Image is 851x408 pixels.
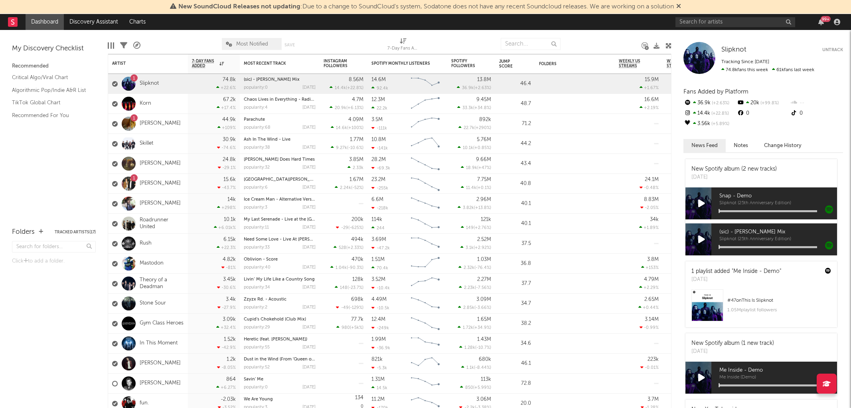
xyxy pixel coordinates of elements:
[476,286,490,290] span: -7.56 %
[407,294,443,314] svg: Chart title
[244,237,538,242] a: Need Some Love - Live At [PERSON_NAME][GEOGRAPHIC_DATA], [GEOGRAPHIC_DATA], [GEOGRAPHIC_DATA], [G...
[387,44,419,54] div: 7-Day Fans Added (7-Day Fans Added)
[244,157,315,162] a: [PERSON_NAME] Does Hard Times
[331,145,363,150] div: ( )
[822,46,843,54] button: Untrack
[353,166,363,170] span: 2.33k
[140,200,181,207] a: [PERSON_NAME]
[140,320,184,327] a: Gym Class Heroes
[371,117,383,122] div: 3.5M
[348,146,362,150] span: -10.6 %
[244,257,316,262] div: Oblivion - Score
[371,97,385,102] div: 12.3M
[644,277,659,282] div: 4.79M
[721,68,814,72] span: 61k fans last week
[340,186,351,190] span: 2.24k
[223,237,236,242] div: 6.15k
[244,157,316,162] div: David Byrne Does Hard Times
[727,296,831,305] div: # 47 on This Is Slipknot
[12,86,88,95] a: Algorithmic Pop/Indie A&R List
[349,157,363,162] div: 3.85M
[499,59,519,69] div: Jump Score
[302,185,316,190] div: [DATE]
[217,205,236,210] div: +298 %
[223,177,236,182] div: 15.6k
[324,59,351,68] div: Instagram Followers
[244,98,323,102] a: Chaos Lives in Everything - Radio Edit
[683,98,736,108] div: 36.9k
[462,106,473,110] span: 33.3k
[124,14,151,30] a: Charts
[140,120,181,127] a: [PERSON_NAME]
[371,105,387,111] div: 22.2k
[407,174,443,194] svg: Chart title
[499,119,531,129] div: 71.2
[334,245,363,250] div: ( )
[499,239,531,249] div: 37.5
[683,119,736,129] div: 3.56k
[244,117,316,122] div: Parachute
[407,234,443,254] svg: Chart title
[475,226,490,230] span: +2.76 %
[350,137,363,142] div: 1.77M
[12,44,96,54] div: My Discovery Checklist
[217,245,236,250] div: +22.3 %
[192,59,217,68] span: 7-Day Fans Added
[407,134,443,154] svg: Chart title
[371,217,382,222] div: 114k
[244,61,304,66] div: Most Recent Track
[459,285,491,290] div: ( )
[302,86,316,90] div: [DATE]
[371,125,387,131] div: -111k
[244,217,442,222] a: My Last Serenade - Live at the [GEOGRAPHIC_DATA], [US_STATE], [GEOGRAPHIC_DATA], [DATE]
[140,100,151,107] a: Korn
[348,246,362,250] span: +2.33 %
[371,86,388,91] div: 92.4k
[12,241,96,253] input: Search for folders...
[736,108,790,119] div: 0
[407,74,443,94] svg: Chart title
[217,105,236,110] div: +17.4 %
[217,125,236,130] div: +109 %
[349,177,363,182] div: 1.67M
[476,266,490,270] span: -76.4 %
[221,265,236,270] div: -81 %
[721,46,746,53] span: Slipknot
[140,340,178,347] a: In This Moment
[463,146,473,150] span: 10.1k
[476,97,491,102] div: 9.45M
[371,197,383,202] div: 6.6M
[352,277,363,282] div: 128k
[217,145,236,150] div: -74.6 %
[462,86,474,90] span: 36.9k
[478,166,490,170] span: +47 %
[244,86,268,90] div: popularity: 0
[640,85,659,90] div: +1.67 %
[349,77,363,82] div: 8.56M
[371,157,386,162] div: 28.2M
[371,185,388,191] div: -255k
[244,165,270,170] div: popularity: 32
[691,173,777,181] div: [DATE]
[463,206,474,210] span: 3.82k
[683,108,736,119] div: 14.4k
[244,217,316,222] div: My Last Serenade - Live at the Nokia Theatre, New York, NY, 12/15/2005
[216,85,236,90] div: +22.6 %
[351,257,363,262] div: 470k
[721,46,746,54] a: Slipknot
[539,62,599,66] div: Folders
[26,14,64,30] a: Dashboard
[710,122,729,126] span: +5.89 %
[244,237,316,242] div: Need Some Love - Live At Laura Secord Secondary School, St. Catharines, Ontario, Canada - 4/1/1974
[244,357,404,362] a: Dust in the Wind (From 'Queen of the Ring - Music From The Motion Picture')
[108,34,114,57] div: Edit Columns
[244,265,271,270] div: popularity: 40
[227,197,236,202] div: 14k
[466,226,474,230] span: 149
[474,106,490,110] span: +34.8 %
[476,157,491,162] div: 9.66M
[244,117,265,122] a: Parachute
[335,86,346,90] span: 14.4k
[407,154,443,174] svg: Chart title
[336,225,363,230] div: ( )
